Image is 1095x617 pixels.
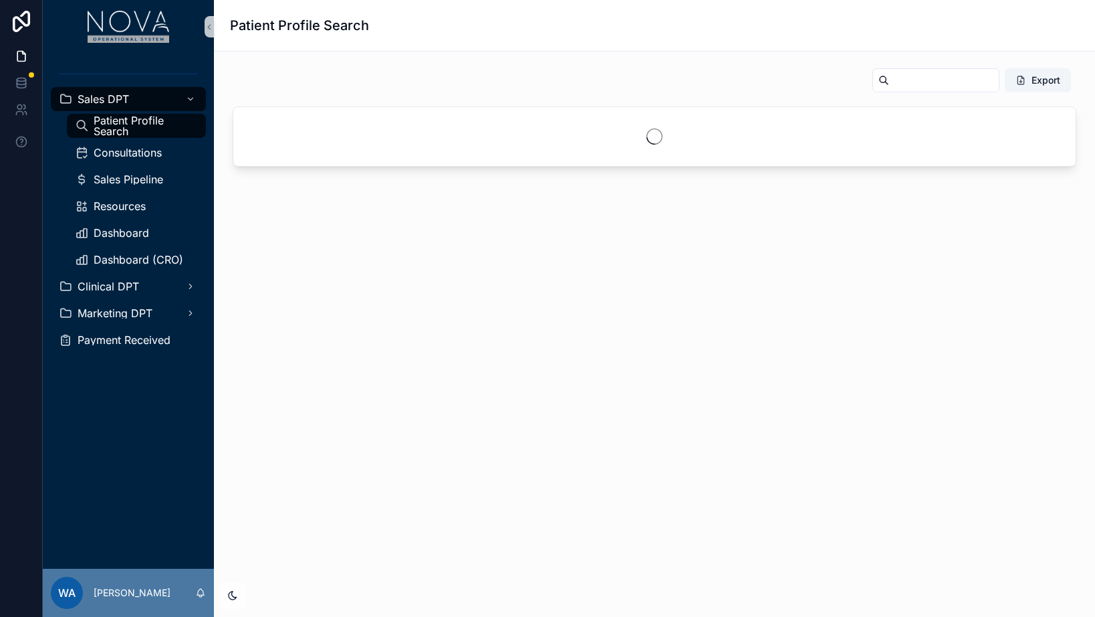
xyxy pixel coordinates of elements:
[1005,68,1071,92] button: Export
[67,194,206,218] a: Resources
[43,54,214,369] div: scrollable content
[51,301,206,325] a: Marketing DPT
[94,115,193,137] span: Patient Profile Search
[78,281,139,292] span: Clinical DPT
[67,248,206,272] a: Dashboard (CRO)
[94,228,149,238] span: Dashboard
[94,147,162,158] span: Consultations
[78,94,129,104] span: Sales DPT
[51,87,206,111] a: Sales DPT
[94,586,170,600] p: [PERSON_NAME]
[67,167,206,191] a: Sales Pipeline
[94,201,146,211] span: Resources
[51,328,206,352] a: Payment Received
[67,141,206,165] a: Consultations
[78,335,170,345] span: Payment Received
[78,308,152,319] span: Marketing DPT
[230,16,369,35] h1: Patient Profile Search
[67,114,206,138] a: Patient Profile Search
[51,274,206,298] a: Clinical DPT
[94,254,183,265] span: Dashboard (CRO)
[88,11,170,43] img: App logo
[67,221,206,245] a: Dashboard
[94,174,163,185] span: Sales Pipeline
[58,585,76,601] span: WA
